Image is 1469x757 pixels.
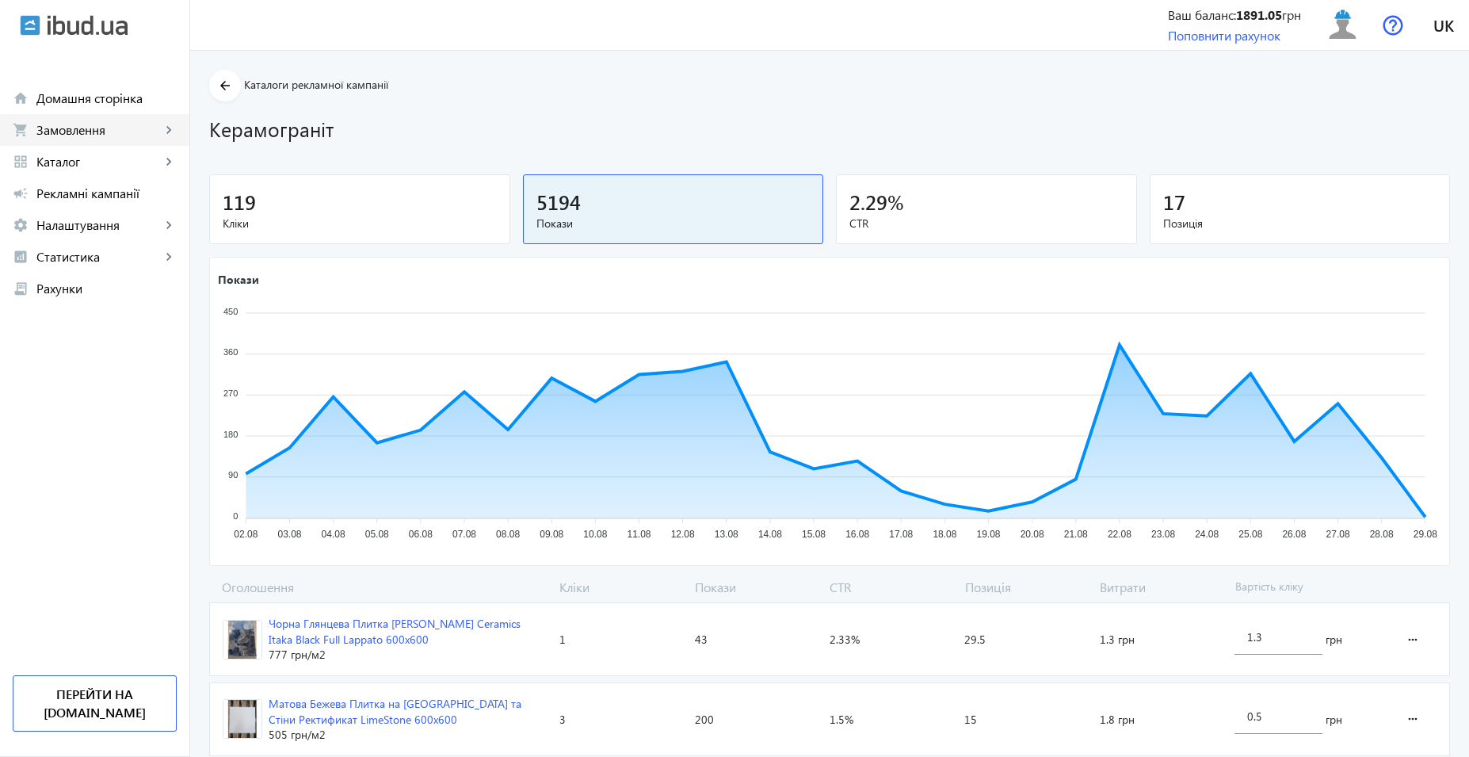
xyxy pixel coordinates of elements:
[830,632,860,648] span: 2.33%
[1383,15,1403,36] img: help.svg
[1326,530,1350,541] tspan: 27.08
[959,579,1094,596] span: Позиція
[1100,712,1135,728] span: 1.8 грн
[802,530,826,541] tspan: 15.08
[36,185,177,201] span: Рекламні кампанії
[209,579,553,596] span: Оголошення
[540,530,563,541] tspan: 09.08
[36,217,161,233] span: Налаштування
[715,530,738,541] tspan: 13.08
[48,15,128,36] img: ibud_text.svg
[849,216,1124,231] span: CTR
[209,115,1450,143] h1: Керамограніт
[161,154,177,170] mat-icon: keyboard_arrow_right
[36,154,161,170] span: Каталог
[496,530,520,541] tspan: 08.08
[695,632,708,648] span: 43
[228,471,238,480] tspan: 90
[823,579,959,596] span: CTR
[36,249,161,265] span: Статистика
[223,216,497,231] span: Кліки
[452,530,476,541] tspan: 07.08
[269,616,547,647] div: Чорна Глянцева Плитка [PERSON_NAME] Ceramics Itaka Black Full Lappato 600х600
[13,217,29,233] mat-icon: settings
[689,579,824,596] span: Покази
[1151,530,1175,541] tspan: 23.08
[1021,530,1044,541] tspan: 20.08
[1064,530,1088,541] tspan: 21.08
[1093,579,1229,596] span: Витрати
[409,530,433,541] tspan: 06.08
[1433,15,1454,35] span: uk
[223,388,238,398] tspan: 270
[1229,579,1389,596] span: Вартість кліку
[36,122,161,138] span: Замовлення
[830,712,853,728] span: 1.5%
[1403,621,1422,659] mat-icon: more_horiz
[695,712,714,728] span: 200
[1326,632,1342,648] span: грн
[269,696,547,727] div: Матова Бежева Плитка на [GEOGRAPHIC_DATA] та Стіни Ректификат LimeStone 600х600
[13,185,29,201] mat-icon: campaign
[13,281,29,296] mat-icon: receipt_long
[223,700,261,738] img: 12494684409d4b1bd88466533518662-e564628ff5.jpg
[964,632,986,648] span: 29.5
[889,530,913,541] tspan: 17.08
[161,122,177,138] mat-icon: keyboard_arrow_right
[1236,6,1282,23] b: 1891.05
[1414,530,1437,541] tspan: 29.08
[977,530,1001,541] tspan: 19.08
[233,511,238,521] tspan: 0
[1370,530,1394,541] tspan: 28.08
[36,90,177,106] span: Домашня сторінка
[13,90,29,106] mat-icon: home
[553,579,689,596] span: Кліки
[223,189,256,215] span: 119
[1108,530,1131,541] tspan: 22.08
[36,281,177,296] span: Рахунки
[1163,216,1437,231] span: Позиція
[1403,700,1422,738] mat-icon: more_horiz
[887,189,904,215] span: %
[223,348,238,357] tspan: 360
[218,272,259,287] text: Покази
[223,307,238,316] tspan: 450
[365,530,389,541] tspan: 05.08
[583,530,607,541] tspan: 10.08
[13,154,29,170] mat-icon: grid_view
[1168,6,1301,24] div: Ваш баланс: грн
[161,249,177,265] mat-icon: keyboard_arrow_right
[13,675,177,732] a: Перейти на [DOMAIN_NAME]
[244,77,388,92] span: Каталоги рекламної кампанії
[1195,530,1219,541] tspan: 24.08
[758,530,782,541] tspan: 14.08
[1100,632,1135,648] span: 1.3 грн
[223,430,238,439] tspan: 180
[322,530,345,541] tspan: 04.08
[161,217,177,233] mat-icon: keyboard_arrow_right
[536,189,581,215] span: 5194
[536,216,811,231] span: Покази
[627,530,651,541] tspan: 11.08
[269,727,547,743] div: 505 грн /м2
[234,530,258,541] tspan: 02.08
[1325,7,1360,43] img: user.svg
[277,530,301,541] tspan: 03.08
[845,530,869,541] tspan: 16.08
[964,712,977,728] span: 15
[1238,530,1262,541] tspan: 25.08
[223,621,261,659] img: 2534368440691603d50516224331908-f04db526d9.jpg
[1163,189,1185,215] span: 17
[1326,712,1342,728] span: грн
[933,530,956,541] tspan: 18.08
[671,530,695,541] tspan: 12.08
[216,76,235,96] mat-icon: arrow_back
[559,632,566,648] span: 1
[849,189,887,215] span: 2.29
[20,15,40,36] img: ibud.svg
[13,122,29,138] mat-icon: shopping_cart
[13,249,29,265] mat-icon: analytics
[559,712,566,728] span: 3
[269,647,547,663] div: 777 грн /м2
[1282,530,1306,541] tspan: 26.08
